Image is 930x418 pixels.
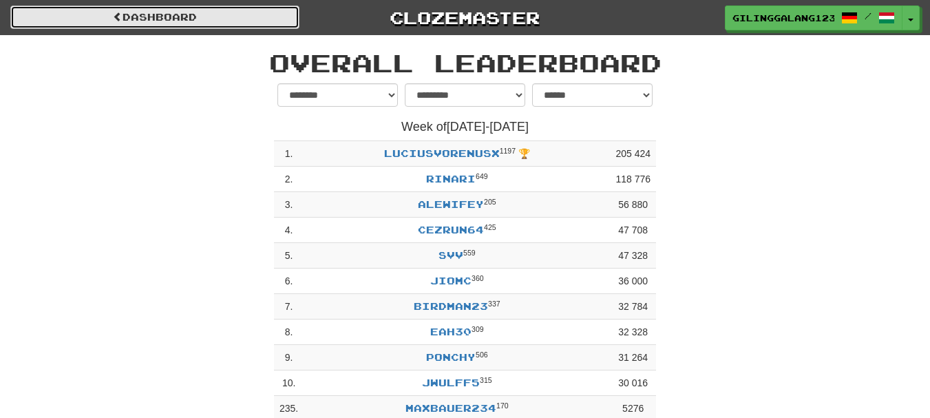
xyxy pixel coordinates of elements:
[610,370,656,396] td: 30 016
[438,249,463,261] a: svv
[320,6,609,30] a: Clozemaster
[472,274,484,282] sup: Level 360
[518,148,530,159] span: 🏆
[430,326,472,337] a: EAH30
[488,300,500,308] sup: Level 337
[610,269,656,294] td: 36 000
[496,401,509,410] sup: Level 170
[725,6,902,30] a: GIlinggalang123 /
[484,198,496,206] sup: 205
[418,198,484,210] a: alewifey
[610,320,656,345] td: 32 328
[274,167,304,192] td: 2 .
[384,147,500,159] a: LuciusVorenusX
[274,294,304,320] td: 7 .
[732,12,834,24] span: GIlinggalang123
[274,370,304,396] td: 10 .
[610,141,656,167] td: 205 424
[610,294,656,320] td: 32 784
[610,345,656,370] td: 31 264
[274,141,304,167] td: 1 .
[865,11,871,21] span: /
[274,243,304,269] td: 5 .
[484,223,496,231] sup: Level 425
[472,325,484,333] sup: Level 309
[476,172,488,180] sup: Level 649
[422,377,480,388] a: jwulff5
[73,49,858,76] h1: Overall Leaderboard
[274,345,304,370] td: 9 .
[463,249,476,257] sup: Level 559
[274,269,304,294] td: 6 .
[426,173,476,185] a: Rinari
[610,218,656,243] td: 47 708
[274,218,304,243] td: 4 .
[480,376,492,384] sup: Level 315
[476,351,488,359] sup: Level 506
[274,192,304,218] td: 3 .
[430,275,472,286] a: JioMc
[10,6,299,29] a: dashboard
[426,351,476,363] a: Ponchy
[274,121,656,134] h4: Week of [DATE] - [DATE]
[414,300,488,312] a: birdman23
[405,402,496,414] a: maxbauer234
[274,320,304,345] td: 8 .
[610,167,656,192] td: 118 776
[500,147,516,155] sup: Level 1197
[610,243,656,269] td: 47 328
[610,192,656,218] td: 56 880
[418,224,484,236] a: Cezrun64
